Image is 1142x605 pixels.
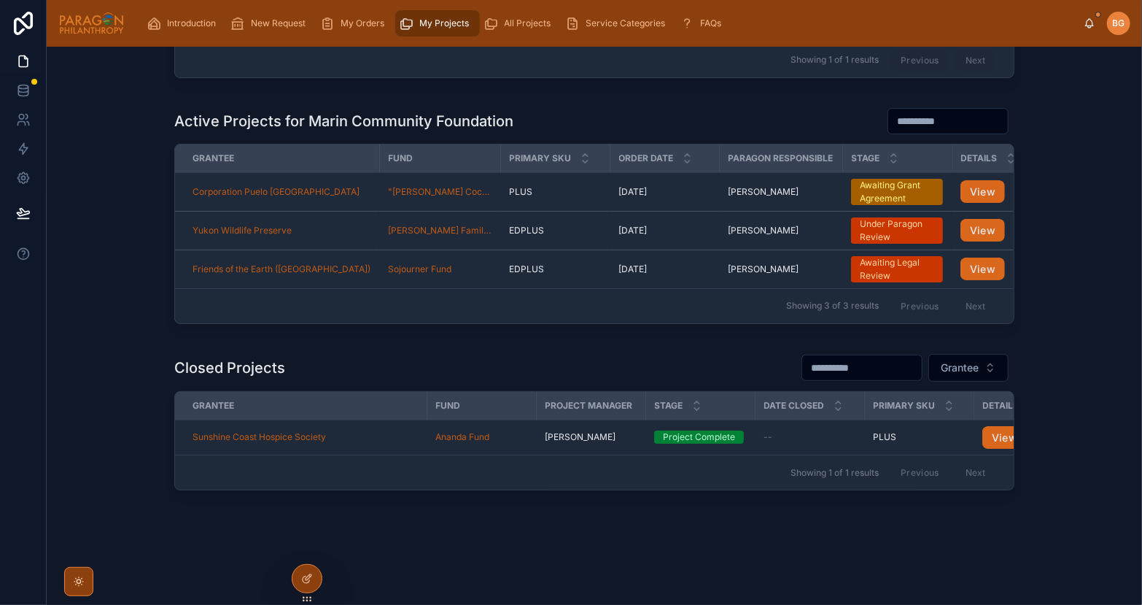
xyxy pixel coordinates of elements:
a: [PERSON_NAME] [728,225,834,236]
span: -- [764,431,772,443]
a: Sunshine Coast Hospice Society [193,431,418,443]
span: Showing 1 of 1 results [791,467,879,479]
span: Showing 1 of 1 results [791,54,879,66]
a: My Projects [395,10,480,36]
span: My Projects [420,18,470,29]
a: [DATE] [618,225,710,236]
a: My Orders [316,10,395,36]
span: Fund [436,400,461,412]
span: PLUS [509,186,532,198]
a: [DATE] [618,186,710,198]
h1: Closed Projects [174,358,285,378]
a: View [960,226,1005,236]
a: -- [764,431,855,443]
div: Project Complete [663,431,735,444]
a: Ananda Fund [435,431,527,443]
span: Stage [852,153,880,164]
span: Service Categories [586,18,666,29]
span: EDPLUS [509,225,544,236]
span: Fund [389,153,413,164]
a: New Request [227,10,316,36]
div: scrollable content [136,7,1084,39]
a: View [982,433,1027,444]
a: [PERSON_NAME] [728,186,834,198]
button: View [960,258,1005,281]
a: View [960,180,1052,204]
a: Under Paragon Review [851,217,943,244]
a: Service Categories [562,10,676,36]
span: [PERSON_NAME] [545,431,615,443]
a: PLUS [873,431,965,443]
a: Awaiting Grant Agreement [851,179,943,205]
a: EDPLUS [509,263,601,275]
a: View [960,264,1005,275]
a: "[PERSON_NAME] Cochamo, [PERSON_NAME] & Puelo (Conserva Pucheguín) Fund" [388,186,492,198]
span: New Request [252,18,306,29]
span: Order Date [619,153,674,164]
button: Select Button [928,354,1009,382]
span: Grantee [193,400,234,412]
a: Introduction [142,10,227,36]
a: FAQs [676,10,732,36]
button: View [960,180,1005,204]
span: All Projects [505,18,551,29]
span: Details [983,400,1019,412]
a: Yukon Wildlife Preserve [193,225,292,236]
button: View [960,219,1005,242]
span: [PERSON_NAME] [728,186,799,198]
span: PLUS [873,431,896,443]
button: View [982,426,1027,450]
a: All Projects [480,10,562,36]
span: FAQs [701,18,722,29]
span: Paragon Responsible [729,153,834,164]
a: [PERSON_NAME] Family Foundation [388,225,492,236]
a: Sunshine Coast Hospice Society [193,431,326,443]
span: EDPLUS [509,263,544,275]
span: Details [961,153,998,164]
a: View [960,258,1052,281]
span: Stage [655,400,683,412]
a: Sojourner Fund [388,263,492,275]
a: Corporation Puelo [GEOGRAPHIC_DATA] [193,186,360,198]
a: Friends of the Earth ([GEOGRAPHIC_DATA]) [193,263,370,275]
span: Primary SKU [874,400,936,412]
span: Primary SKU [510,153,572,164]
span: [DATE] [618,263,647,275]
a: Yukon Wildlife Preserve [193,225,370,236]
span: My Orders [341,18,385,29]
a: Ananda Fund [435,431,489,443]
a: Sojourner Fund [388,263,451,275]
a: Project Complete [654,431,746,444]
span: Grantee [941,361,979,375]
span: Date Closed [764,400,825,412]
span: BG [1113,18,1125,29]
span: [PERSON_NAME] [728,225,799,236]
a: [DATE] [618,263,710,275]
span: [DATE] [618,186,647,198]
span: Introduction [167,18,217,29]
a: View [960,187,1005,198]
a: PLUS [509,186,601,198]
a: [PERSON_NAME] [728,263,834,275]
div: Under Paragon Review [860,217,934,244]
a: EDPLUS [509,225,601,236]
h1: Active Projects for Marin Community Foundation [174,111,513,131]
span: [PERSON_NAME] [728,263,799,275]
div: Awaiting Grant Agreement [860,179,934,205]
img: App logo [58,12,125,35]
a: [PERSON_NAME] [545,431,637,443]
a: View [982,426,1074,450]
span: Project Manager [545,400,633,412]
span: Showing 3 of 3 results [786,300,879,312]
